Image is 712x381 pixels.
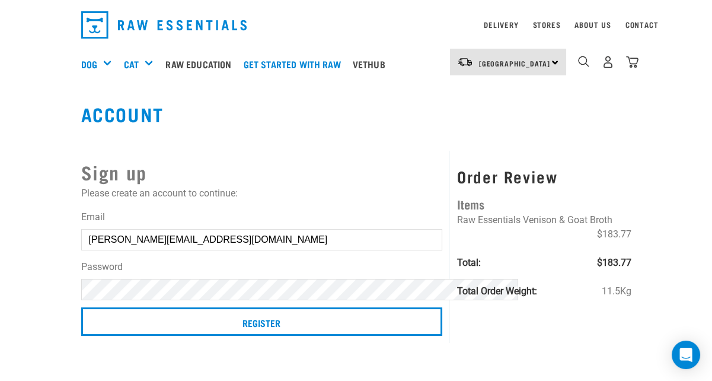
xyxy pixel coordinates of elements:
[457,167,631,186] h3: Order Review
[574,23,611,27] a: About Us
[601,284,631,299] span: 11.5Kg
[625,23,659,27] a: Contact
[457,57,473,68] img: van-moving.png
[350,40,394,88] a: Vethub
[596,227,631,242] span: $183.77
[533,23,561,27] a: Stores
[81,186,443,201] p: Please create an account to continue:
[81,158,443,186] h2: Sign up
[124,57,139,71] a: Cat
[457,285,537,297] strong: Total Order Weight:
[81,57,97,71] a: Dog
[484,23,518,27] a: Delivery
[626,56,638,68] img: home-icon@2x.png
[457,214,612,226] span: Raw Essentials Venison & Goat Broth
[81,260,443,274] label: Password
[479,61,551,65] span: [GEOGRAPHIC_DATA]
[81,103,631,125] h1: Account
[578,56,589,67] img: home-icon-1@2x.png
[457,257,481,268] strong: Total:
[596,256,631,270] span: $183.77
[672,341,700,369] div: Open Intercom Messenger
[457,195,631,213] h4: Items
[81,210,443,224] label: Email
[241,40,350,88] a: Get started with Raw
[81,11,247,39] img: Raw Essentials Logo
[72,7,641,43] nav: dropdown navigation
[81,307,443,336] input: Register
[162,40,240,88] a: Raw Education
[602,56,614,68] img: user.png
